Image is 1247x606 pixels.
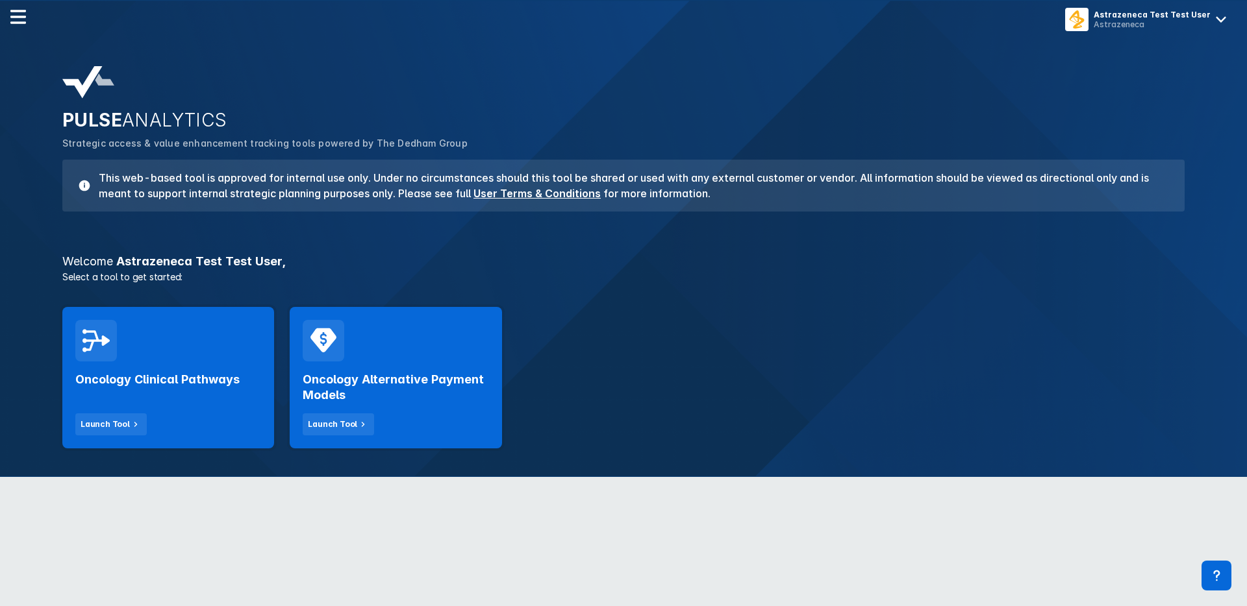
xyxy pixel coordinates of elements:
[1094,10,1211,19] div: Astrazeneca Test Test User
[62,66,114,99] img: pulse-analytics-logo
[10,9,26,25] img: menu--horizontal.svg
[55,256,1192,267] h3: Astrazeneca Test Test User ,
[122,109,227,131] span: ANALYTICS
[75,372,240,387] h2: Oncology Clinical Pathways
[62,307,274,448] a: Oncology Clinical PathwaysLaunch Tool
[91,170,1169,201] h3: This web-based tool is approved for internal use only. Under no circumstances should this tool be...
[473,187,601,200] a: User Terms & Conditions
[303,372,488,403] h2: Oncology Alternative Payment Models
[81,418,130,430] div: Launch Tool
[1094,19,1211,29] div: Astrazeneca
[62,254,113,268] span: Welcome
[303,413,374,435] button: Launch Tool
[62,109,1185,131] h2: PULSE
[55,270,1192,284] p: Select a tool to get started:
[75,413,147,435] button: Launch Tool
[62,136,1185,151] p: Strategic access & value enhancement tracking tools powered by The Dedham Group
[290,307,501,448] a: Oncology Alternative Payment ModelsLaunch Tool
[308,418,357,430] div: Launch Tool
[1202,561,1231,590] div: Contact Support
[1068,10,1086,29] img: menu button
